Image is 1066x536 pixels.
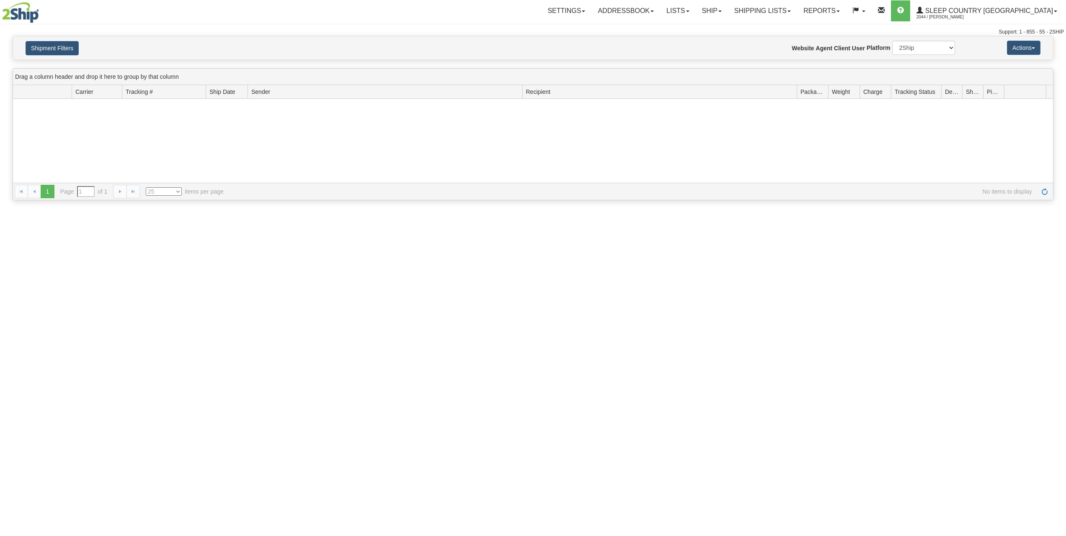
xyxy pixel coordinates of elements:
label: Website [792,44,814,52]
label: Client [834,44,850,52]
span: Page of 1 [60,186,108,197]
span: Shipment Issues [966,88,980,96]
span: Sender [251,88,270,96]
div: grid grouping header [13,69,1053,85]
label: Agent [816,44,833,52]
span: Recipient [526,88,550,96]
a: Sleep Country [GEOGRAPHIC_DATA] 2044 / [PERSON_NAME] [910,0,1063,21]
a: Ship [696,0,728,21]
button: Actions [1007,41,1040,55]
a: Addressbook [591,0,660,21]
span: Ship Date [209,88,235,96]
a: Settings [541,0,591,21]
span: Charge [863,88,883,96]
span: items per page [146,187,224,196]
div: Support: 1 - 855 - 55 - 2SHIP [2,28,1064,36]
label: Platform [867,44,890,52]
label: User [852,44,865,52]
span: Tracking # [126,88,153,96]
span: No items to display [235,187,1032,196]
img: logo2044.jpg [2,2,39,23]
a: Reports [797,0,846,21]
span: Tracking Status [895,88,935,96]
button: Shipment Filters [26,41,79,55]
span: Delivery Status [945,88,959,96]
span: Carrier [75,88,93,96]
span: Packages [800,88,825,96]
span: 1 [41,185,54,198]
span: Sleep Country [GEOGRAPHIC_DATA] [923,7,1053,14]
a: Shipping lists [728,0,797,21]
a: Refresh [1038,185,1051,198]
span: Weight [832,88,850,96]
a: Lists [660,0,695,21]
span: Pickup Status [987,88,1001,96]
span: 2044 / [PERSON_NAME] [916,13,979,21]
